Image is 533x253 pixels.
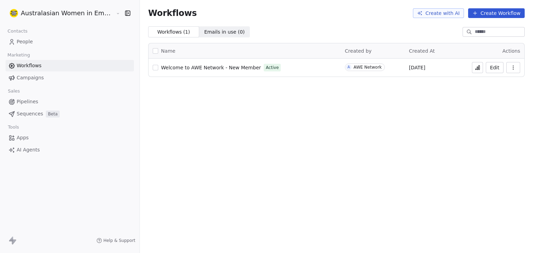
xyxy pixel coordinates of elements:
[5,50,33,60] span: Marketing
[6,144,134,156] a: AI Agents
[148,8,197,18] span: Workflows
[5,122,22,132] span: Tools
[17,134,29,141] span: Apps
[502,48,520,54] span: Actions
[17,74,44,81] span: Campaigns
[345,48,372,54] span: Created by
[413,8,464,18] button: Create with AI
[5,26,31,36] span: Contacts
[161,65,261,70] span: Welcome to AWE Network - New Member
[6,60,134,71] a: Workflows
[161,47,175,55] span: Name
[17,38,33,45] span: People
[21,9,114,18] span: Australasian Women in Emergencies Network
[6,108,134,120] a: SequencesBeta
[6,36,134,47] a: People
[347,64,350,70] div: A
[409,64,425,71] span: [DATE]
[17,110,43,117] span: Sequences
[5,86,23,96] span: Sales
[354,65,382,70] div: AWE Network
[204,28,245,36] span: Emails in use ( 0 )
[161,64,261,71] a: Welcome to AWE Network - New Member
[468,8,525,18] button: Create Workflow
[96,238,135,243] a: Help & Support
[46,111,60,117] span: Beta
[103,238,135,243] span: Help & Support
[6,72,134,84] a: Campaigns
[8,7,111,19] button: Australasian Women in Emergencies Network
[409,48,435,54] span: Created At
[266,64,279,71] span: Active
[17,62,42,69] span: Workflows
[6,96,134,107] a: Pipelines
[17,146,40,154] span: AI Agents
[6,132,134,143] a: Apps
[17,98,38,105] span: Pipelines
[486,62,504,73] button: Edit
[10,9,18,17] img: Logo%20A%20white%20300x300.png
